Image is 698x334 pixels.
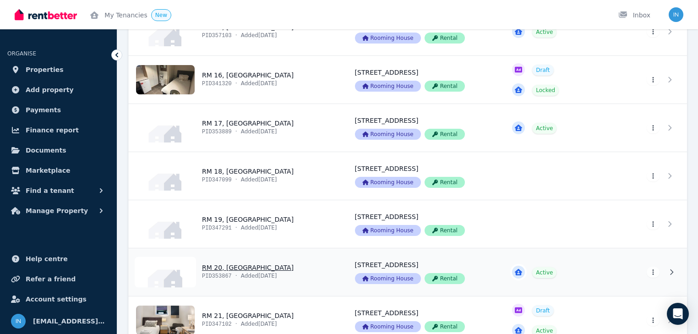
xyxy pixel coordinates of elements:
span: Refer a friend [26,274,76,285]
button: More options [647,26,660,37]
a: View details for RM 15, 4 Park Parade [626,8,687,55]
a: View details for RM 15, 4 Park Parade [344,8,502,55]
button: More options [647,74,660,85]
a: View details for RM 16, 4 Park Parade [129,56,344,104]
a: View details for RM 18, 4 Park Parade [129,152,344,200]
img: info@museliving.com.au [11,314,26,329]
span: Help centre [26,253,68,264]
img: info@museliving.com.au [669,7,683,22]
span: ORGANISE [7,50,36,57]
span: Finance report [26,125,79,136]
span: [EMAIL_ADDRESS][DOMAIN_NAME] [33,316,106,327]
button: More options [647,267,660,278]
span: Properties [26,64,64,75]
span: Find a tenant [26,185,74,196]
button: Find a tenant [7,181,109,200]
a: View details for RM 19, 4 Park Parade [344,200,502,248]
a: View details for RM 17, 4 Park Parade [129,104,344,152]
button: More options [647,170,660,181]
a: View details for RM 16, 4 Park Parade [626,56,687,104]
div: Inbox [618,11,650,20]
a: View details for RM 18, 4 Park Parade [501,152,626,200]
button: More options [647,219,660,230]
a: Payments [7,101,109,119]
a: Account settings [7,290,109,308]
a: View details for RM 19, 4 Park Parade [129,200,344,248]
a: Add property [7,81,109,99]
a: View details for RM 16, 4 Park Parade [501,56,626,104]
button: More options [647,315,660,326]
a: Marketplace [7,161,109,180]
a: Properties [7,60,109,79]
span: Documents [26,145,66,156]
a: View details for RM 20, 4 Park Parade [129,248,344,296]
span: Add property [26,84,74,95]
a: View details for RM 17, 4 Park Parade [626,104,687,152]
a: View details for RM 20, 4 Park Parade [344,248,502,296]
a: View details for RM 17, 4 Park Parade [501,104,626,152]
span: Account settings [26,294,87,305]
a: View details for RM 20, 4 Park Parade [626,248,687,296]
a: Help centre [7,250,109,268]
a: View details for RM 19, 4 Park Parade [501,200,626,248]
a: View details for RM 19, 4 Park Parade [626,200,687,248]
span: Manage Property [26,205,88,216]
span: Payments [26,104,61,115]
span: Marketplace [26,165,70,176]
img: RentBetter [15,8,77,22]
a: Documents [7,141,109,159]
a: Refer a friend [7,270,109,288]
a: View details for RM 17, 4 Park Parade [344,104,502,152]
a: View details for RM 15, 4 Park Parade [129,8,344,55]
a: Finance report [7,121,109,139]
a: View details for RM 15, 4 Park Parade [501,8,626,55]
button: Manage Property [7,202,109,220]
div: Open Intercom Messenger [667,303,689,325]
a: View details for RM 16, 4 Park Parade [344,56,502,104]
span: New [155,12,167,18]
a: View details for RM 18, 4 Park Parade [344,152,502,200]
button: More options [647,122,660,133]
a: View details for RM 18, 4 Park Parade [626,152,687,200]
a: View details for RM 20, 4 Park Parade [501,248,626,296]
